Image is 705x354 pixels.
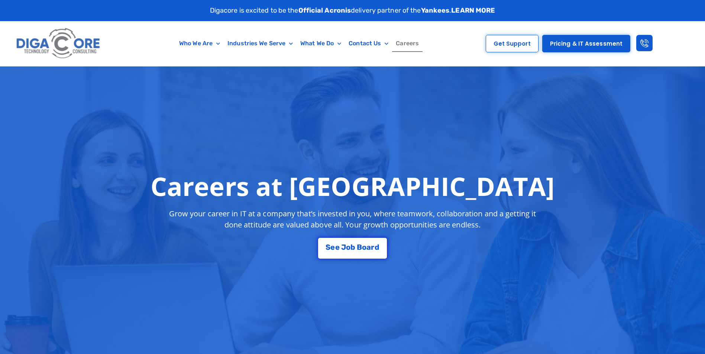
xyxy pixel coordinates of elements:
[362,243,366,251] span: o
[366,243,371,251] span: a
[350,243,355,251] span: b
[392,35,423,52] a: Careers
[330,243,335,251] span: e
[494,41,531,46] span: Get Support
[151,171,554,201] h1: Careers at [GEOGRAPHIC_DATA]
[357,243,362,251] span: B
[175,35,224,52] a: Who We Are
[14,25,103,62] img: Digacore logo 1
[421,6,450,14] strong: Yankees
[451,6,495,14] a: LEARN MORE
[162,208,543,230] p: Grow your career in IT at a company that’s invested in you, where teamwork, collaboration and a g...
[335,243,340,251] span: e
[224,35,297,52] a: Industries We Serve
[297,35,345,52] a: What We Do
[210,6,495,16] p: Digacore is excited to be the delivery partner of the .
[542,35,630,52] a: Pricing & IT Assessment
[298,6,351,14] strong: Official Acronis
[341,243,346,251] span: J
[346,243,350,251] span: o
[345,35,392,52] a: Contact Us
[550,41,622,46] span: Pricing & IT Assessment
[326,243,330,251] span: S
[375,243,379,251] span: d
[318,238,387,259] a: See Job Board
[486,35,539,52] a: Get Support
[139,35,459,52] nav: Menu
[371,243,374,251] span: r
